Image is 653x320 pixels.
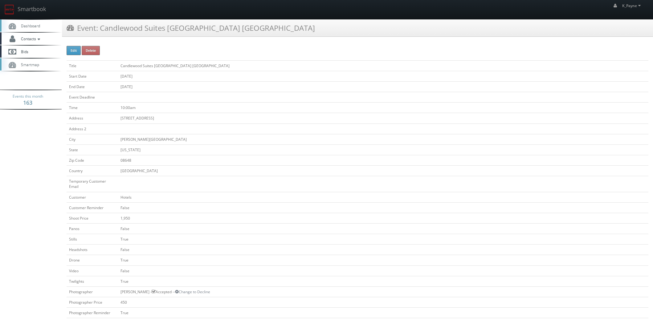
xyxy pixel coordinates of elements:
td: Candlewood Suites [GEOGRAPHIC_DATA] [GEOGRAPHIC_DATA] [118,60,648,71]
button: Edit [67,46,81,55]
td: False [118,245,648,255]
td: Customer [67,192,118,202]
td: Customer Reminder [67,202,118,213]
td: 450 [118,297,648,307]
td: Start Date [67,71,118,81]
td: Hotels [118,192,648,202]
td: 08648 [118,155,648,165]
td: True [118,308,648,318]
td: State [67,144,118,155]
td: 10:00am [118,103,648,113]
td: False [118,202,648,213]
td: True [118,255,648,265]
td: Headshots [67,245,118,255]
td: Address 2 [67,124,118,134]
td: [GEOGRAPHIC_DATA] [118,166,648,176]
td: True [118,234,648,245]
td: [PERSON_NAME][GEOGRAPHIC_DATA] [118,134,648,144]
button: Delete [82,46,100,55]
td: Shoot Price [67,213,118,223]
span: Bids [18,49,28,54]
td: [DATE] [118,81,648,92]
td: Zip Code [67,155,118,165]
td: Drone [67,255,118,265]
h3: Event: Candlewood Suites [GEOGRAPHIC_DATA] [GEOGRAPHIC_DATA] [67,22,315,33]
span: K_Payne [622,3,643,8]
td: [US_STATE] [118,144,648,155]
td: Address [67,113,118,124]
td: Video [67,265,118,276]
span: Events this month [13,93,43,99]
td: Photographer Price [67,297,118,307]
td: End Date [67,81,118,92]
span: Smartmap [18,62,39,67]
a: Change to Decline [175,289,210,294]
td: Event Deadline [67,92,118,103]
img: smartbook-logo.png [5,5,14,14]
td: Photographer [67,286,118,297]
td: [DATE] [118,71,648,81]
td: False [118,265,648,276]
strong: 163 [23,99,32,106]
td: False [118,223,648,234]
td: City [67,134,118,144]
td: Stills [67,234,118,245]
span: Contacts [18,36,42,41]
td: Time [67,103,118,113]
td: Twilights [67,276,118,286]
td: Country [67,166,118,176]
span: Dashboard [18,23,40,28]
td: True [118,276,648,286]
td: Title [67,60,118,71]
td: [STREET_ADDRESS] [118,113,648,124]
td: 1,950 [118,213,648,223]
td: Photographer Reminder [67,308,118,318]
td: [PERSON_NAME] - Accepted -- [118,286,648,297]
td: Panos [67,223,118,234]
td: Temporary Customer Email [67,176,118,192]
